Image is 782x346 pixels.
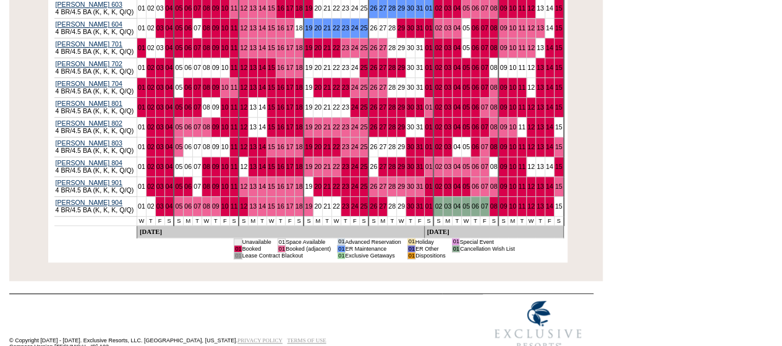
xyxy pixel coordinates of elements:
[425,143,433,150] a: 01
[258,44,266,51] a: 14
[286,24,294,32] a: 17
[444,64,451,71] a: 03
[277,44,284,51] a: 16
[147,103,155,111] a: 02
[305,143,312,150] a: 19
[138,44,145,51] a: 01
[555,64,563,71] a: 15
[203,24,210,32] a: 08
[472,84,479,91] a: 06
[472,123,479,131] a: 06
[370,4,377,12] a: 26
[323,123,331,131] a: 21
[435,84,442,91] a: 02
[435,143,442,150] a: 02
[472,143,479,150] a: 06
[435,4,442,12] a: 02
[231,103,238,111] a: 11
[342,24,349,32] a: 23
[444,24,451,32] a: 03
[370,64,377,71] a: 26
[555,4,563,12] a: 15
[490,84,498,91] a: 08
[175,123,182,131] a: 05
[342,44,349,51] a: 23
[537,64,544,71] a: 13
[379,103,386,111] a: 27
[147,163,155,170] a: 02
[388,4,396,12] a: 28
[175,103,182,111] a: 05
[221,163,229,170] a: 10
[555,103,563,111] a: 15
[453,64,461,71] a: 04
[518,44,525,51] a: 11
[147,64,155,71] a: 02
[184,123,192,131] a: 06
[499,84,507,91] a: 09
[212,24,219,32] a: 09
[379,123,386,131] a: 27
[453,24,461,32] a: 04
[518,143,525,150] a: 11
[258,84,266,91] a: 14
[397,123,405,131] a: 29
[462,64,470,71] a: 05
[184,44,192,51] a: 06
[286,44,294,51] a: 17
[166,64,173,71] a: 04
[240,103,247,111] a: 12
[184,4,192,12] a: 06
[546,84,553,91] a: 14
[314,84,321,91] a: 20
[481,4,488,12] a: 07
[231,84,238,91] a: 11
[435,123,442,131] a: 02
[499,44,507,51] a: 09
[444,123,451,131] a: 03
[323,84,331,91] a: 21
[509,123,516,131] a: 10
[342,143,349,150] a: 23
[555,84,563,91] a: 15
[286,84,294,91] a: 17
[481,44,488,51] a: 07
[249,143,257,150] a: 13
[462,123,470,131] a: 05
[277,143,284,150] a: 16
[527,143,535,150] a: 12
[527,24,535,32] a: 12
[518,24,525,32] a: 11
[509,143,516,150] a: 10
[425,24,433,32] a: 01
[527,103,535,111] a: 12
[249,64,257,71] a: 13
[156,143,164,150] a: 03
[166,103,173,111] a: 04
[212,123,219,131] a: 09
[138,103,145,111] a: 01
[305,44,312,51] a: 19
[397,24,405,32] a: 29
[175,4,182,12] a: 05
[193,123,201,131] a: 07
[481,123,488,131] a: 07
[435,44,442,51] a: 02
[277,4,284,12] a: 16
[258,24,266,32] a: 14
[490,44,498,51] a: 08
[509,44,516,51] a: 10
[147,143,155,150] a: 02
[444,44,451,51] a: 03
[546,103,553,111] a: 14
[56,159,122,167] a: [PERSON_NAME] 804
[342,123,349,131] a: 23
[360,24,368,32] a: 25
[305,4,312,12] a: 19
[351,123,359,131] a: 24
[333,143,340,150] a: 22
[360,143,368,150] a: 25
[286,4,294,12] a: 17
[249,24,257,32] a: 13
[351,143,359,150] a: 24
